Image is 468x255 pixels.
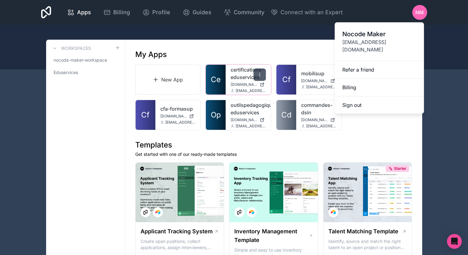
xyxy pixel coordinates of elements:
[165,120,196,125] span: [EMAIL_ADDRESS][DOMAIN_NAME]
[342,38,417,53] span: [EMAIL_ADDRESS][DOMAIN_NAME]
[301,70,336,77] a: mobilisup
[231,82,266,87] a: [DOMAIN_NAME]
[211,110,221,120] span: Op
[394,166,406,171] span: Starter
[98,6,135,19] a: Billing
[306,124,336,129] span: [EMAIL_ADDRESS][DOMAIN_NAME]
[301,117,328,122] span: [DOMAIN_NAME]
[271,8,343,17] button: Connect with an Expert
[206,100,226,130] a: Op
[231,82,257,87] span: [DOMAIN_NAME]
[335,96,424,114] button: Sign out
[136,100,155,130] a: Cf
[155,210,160,215] img: Airtable Logo
[249,210,254,215] img: Airtable Logo
[236,88,266,93] span: [EMAIL_ADDRESS][DOMAIN_NAME]
[282,75,291,85] span: Cf
[54,57,107,63] span: nocode-maker-workspace
[335,79,424,96] a: Billing
[160,114,187,119] span: [DOMAIN_NAME]
[61,45,91,51] h3: Workspaces
[331,210,336,215] img: Airtable Logo
[54,69,78,76] span: Eduservices
[301,101,336,116] a: commandes-dsin
[301,78,328,83] span: [DOMAIN_NAME]
[141,110,149,120] span: Cf
[231,117,257,122] span: [DOMAIN_NAME]
[51,55,120,66] a: nocode-maker-workspace
[137,6,175,19] a: Profile
[301,117,336,122] a: [DOMAIN_NAME]
[51,45,91,52] a: Workspaces
[219,6,269,19] a: Community
[141,227,213,236] h1: Applicant Tracking System
[328,238,407,251] p: Identify, source and match the right talent to an open project or position with our Talent Matchi...
[77,8,91,17] span: Apps
[206,65,226,95] a: Ce
[276,100,296,130] a: Cd
[152,8,170,17] span: Profile
[342,30,417,38] span: Nocode Maker
[447,234,462,249] div: Open Intercom Messenger
[113,8,130,17] span: Billing
[231,66,266,81] a: certifications-eduservices
[135,64,201,95] a: New App
[234,8,264,17] span: Community
[415,9,424,16] span: NM
[276,65,296,95] a: Cf
[135,50,167,59] h1: My Apps
[51,67,120,78] a: Eduservices
[62,6,96,19] a: Apps
[231,117,266,122] a: [DOMAIN_NAME]
[211,75,221,85] span: Ce
[135,151,412,157] p: Get started with one of our ready-made templates
[231,101,266,116] a: outilspedagogiques-eduservices
[335,61,424,79] a: Refer a friend
[306,85,336,90] span: [EMAIL_ADDRESS][DOMAIN_NAME]
[280,8,343,17] span: Connect with an Expert
[160,114,196,119] a: [DOMAIN_NAME]
[236,124,266,129] span: [EMAIL_ADDRESS][DOMAIN_NAME]
[160,105,196,112] a: cfa-formasup
[178,6,216,19] a: Guides
[141,238,219,251] p: Create open positions, collect applications, assign interviewers, centralise candidate feedback a...
[135,140,412,150] h1: Templates
[301,78,336,83] a: [DOMAIN_NAME]
[328,227,398,236] h1: Talent Matching Template
[281,110,292,120] span: Cd
[234,227,309,244] h1: Inventory Management Template
[193,8,211,17] span: Guides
